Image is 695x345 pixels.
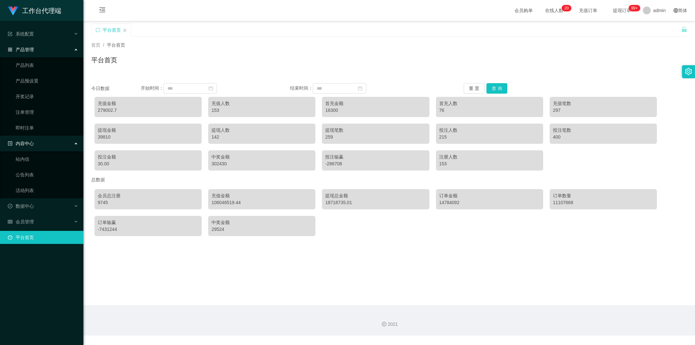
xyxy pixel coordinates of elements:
[382,322,386,326] i: 图标: copyright
[95,28,100,32] i: 图标: sync
[439,192,540,199] div: 订单金额
[673,8,678,13] i: 图标: global
[553,100,654,107] div: 充值笔数
[439,100,540,107] div: 首充人数
[562,5,571,11] sup: 20
[8,32,12,36] i: 图标: form
[567,5,569,11] p: 0
[16,59,78,72] a: 产品列表
[325,134,426,141] div: 259
[91,174,687,186] div: 总数据
[91,85,141,92] div: 今日数据
[98,127,198,134] div: 提现金额
[439,154,540,160] div: 注册人数
[553,107,654,114] div: 297
[89,321,690,328] div: 2021
[325,160,426,167] div: -286708
[211,154,312,160] div: 中奖金额
[8,141,34,146] span: 内容中心
[98,219,198,226] div: 订单输赢
[486,83,507,94] button: 查 询
[8,231,78,244] a: 图标: dashboard平台首页
[325,192,426,199] div: 提现总金额
[8,141,12,146] i: 图标: profile
[211,127,312,134] div: 提现人数
[211,226,312,233] div: 29524
[8,8,61,13] a: 工作台代理端
[8,47,34,52] span: 产品管理
[98,134,198,141] div: 39810
[8,7,18,16] img: logo.9652507e.png
[685,68,692,75] i: 图标: setting
[91,55,117,65] h1: 平台首页
[211,192,312,199] div: 充值金额
[103,42,104,48] span: /
[211,199,312,206] div: 106046519.44
[8,219,12,224] i: 图标: table
[211,134,312,141] div: 142
[439,134,540,141] div: 215
[16,74,78,87] a: 产品预设置
[211,100,312,107] div: 充值人数
[211,219,312,226] div: 中奖金额
[211,107,312,114] div: 153
[98,160,198,167] div: 30.00
[564,5,567,11] p: 2
[553,134,654,141] div: 400
[98,107,198,114] div: 279002.7
[542,8,567,13] span: 在线人数
[141,85,164,91] span: 开始时间：
[91,42,100,48] span: 首页
[8,204,12,208] i: 图标: check-circle-o
[103,24,121,36] div: 平台首页
[629,5,640,11] sup: 980
[439,199,540,206] div: 14784092
[576,8,601,13] span: 充值订单
[98,154,198,160] div: 投注金额
[211,160,312,167] div: 302430
[325,199,426,206] div: 18718735.01
[22,0,61,21] h1: 工作台代理端
[98,226,198,233] div: -7431244
[553,192,654,199] div: 订单数量
[553,127,654,134] div: 投注笔数
[681,26,687,32] i: 图标: unlock
[16,168,78,181] a: 公告列表
[325,107,426,114] div: 16300
[16,153,78,166] a: 站内信
[439,160,540,167] div: 153
[123,28,127,32] i: 图标: close
[553,199,654,206] div: 11107668
[98,199,198,206] div: 9745
[16,106,78,119] a: 注单管理
[325,127,426,134] div: 提现笔数
[325,154,426,160] div: 投注输赢
[439,127,540,134] div: 投注人数
[107,42,125,48] span: 平台首页
[8,47,12,52] i: 图标: appstore-o
[358,86,362,91] i: 图标: calendar
[8,203,34,209] span: 数据中心
[16,121,78,134] a: 即时注单
[8,31,34,37] span: 系统配置
[325,100,426,107] div: 首充金额
[209,86,213,91] i: 图标: calendar
[91,0,113,21] i: 图标: menu-fold
[98,100,198,107] div: 充值金额
[16,184,78,197] a: 活动列表
[610,8,634,13] span: 提现订单
[98,192,198,199] div: 会员总注册
[464,83,485,94] button: 重 置
[439,107,540,114] div: 76
[290,85,313,91] span: 结束时间：
[16,90,78,103] a: 开奖记录
[8,219,34,224] span: 会员管理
